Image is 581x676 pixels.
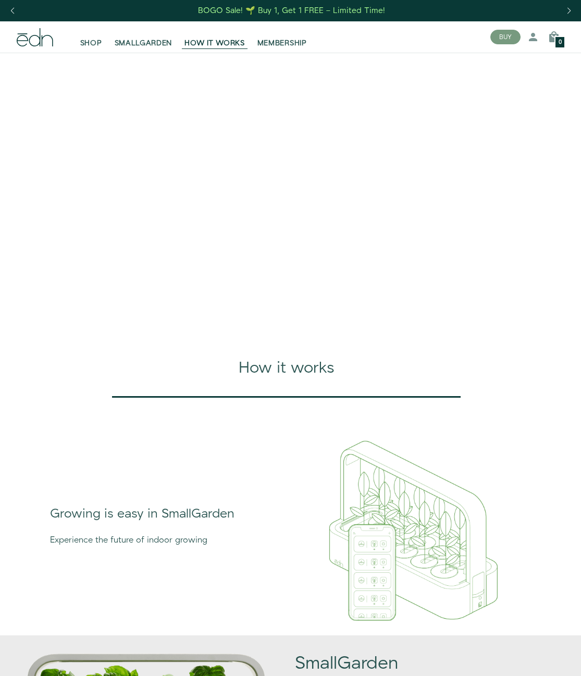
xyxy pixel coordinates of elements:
[198,5,385,16] div: BOGO Sale! 🌱 Buy 1, Get 1 FREE – Limited Time!
[559,40,562,45] span: 0
[295,654,543,673] h1: SmallGarden
[74,26,108,48] a: SHOP
[108,26,179,48] a: SMALLGARDEN
[257,38,307,48] span: MEMBERSHIP
[251,26,313,48] a: MEMBERSHIP
[178,26,251,48] a: HOW IT WORKS
[115,38,172,48] span: SMALLGARDEN
[50,505,266,523] div: Growing is easy in SmallGarden
[197,3,386,19] a: BOGO Sale! 🌱 Buy 1, Get 1 FREE – Limited Time!
[50,523,266,547] div: Experience the future of indoor growing
[80,38,102,48] span: SHOP
[502,645,571,671] iframe: Opens a widget where you can find more information
[490,30,521,44] button: BUY
[38,357,535,379] div: How it works
[184,38,244,48] span: HOW IT WORKS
